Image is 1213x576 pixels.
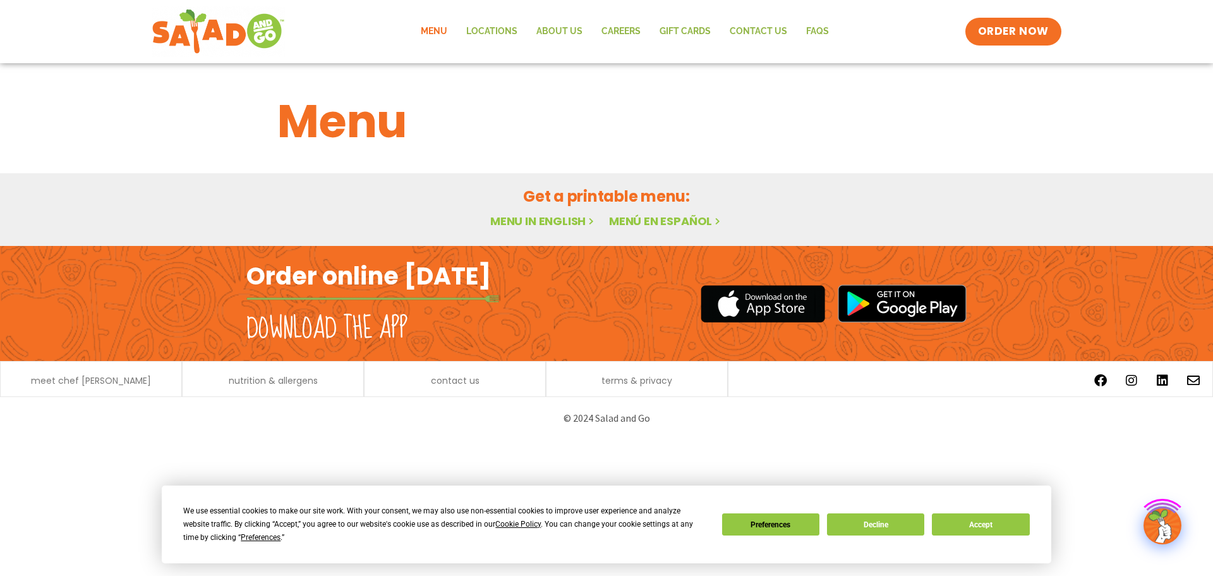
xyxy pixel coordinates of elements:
[152,6,285,57] img: new-SAG-logo-768×292
[411,17,457,46] a: Menu
[246,260,491,291] h2: Order online [DATE]
[650,17,720,46] a: GIFT CARDS
[827,513,924,536] button: Decline
[246,311,407,346] h2: Download the app
[253,410,960,427] p: © 2024 Salad and Go
[495,520,541,529] span: Cookie Policy
[183,505,706,544] div: We use essential cookies to make our site work. With your consent, we may also use non-essential ...
[720,17,797,46] a: Contact Us
[722,513,819,536] button: Preferences
[490,213,596,229] a: Menu in English
[431,376,480,385] a: contact us
[527,17,592,46] a: About Us
[601,376,672,385] a: terms & privacy
[932,513,1029,536] button: Accept
[246,295,499,302] img: fork
[797,17,838,46] a: FAQs
[457,17,527,46] a: Locations
[701,283,825,324] img: appstore
[31,376,151,385] a: meet chef [PERSON_NAME]
[978,24,1049,39] span: ORDER NOW
[277,185,936,207] h2: Get a printable menu:
[592,17,650,46] a: Careers
[411,17,838,46] nav: Menu
[162,486,1051,563] div: Cookie Consent Prompt
[241,533,281,542] span: Preferences
[609,213,723,229] a: Menú en español
[277,87,936,156] h1: Menu
[838,285,967,322] img: google_play
[965,18,1061,46] a: ORDER NOW
[229,376,318,385] a: nutrition & allergens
